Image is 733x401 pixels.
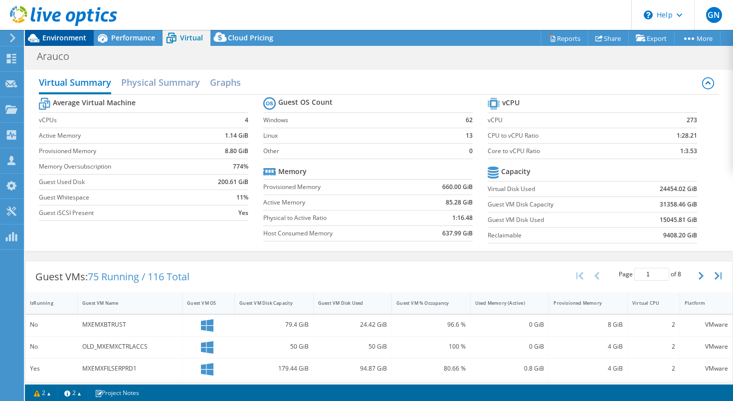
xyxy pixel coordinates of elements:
div: MXEMXBTRUST [82,319,178,330]
div: 0 GiB [475,341,545,352]
div: 24.42 GiB [318,319,387,330]
label: Active Memory [263,198,412,207]
span: Environment [42,33,86,42]
div: 50 GiB [318,341,387,352]
a: Project Notes [88,387,146,399]
div: Provisioned Memory [553,300,611,306]
b: 85.28 GiB [446,198,473,207]
div: VMware [685,319,728,330]
b: Yes [238,208,248,218]
label: Active Memory [39,131,198,141]
b: 62 [466,115,473,125]
b: 660.00 GiB [442,182,473,192]
label: Guest iSCSI Present [39,208,198,218]
b: 31358.46 GiB [660,200,697,209]
div: VMware [685,341,728,352]
b: 24454.02 GiB [660,184,697,194]
label: Guest VM Disk Used [488,215,625,225]
div: MXEMXFILSERPRD1 [82,363,178,374]
div: Virtual CPU [632,300,663,306]
div: Yes [30,363,73,374]
h2: Virtual Summary [39,72,111,94]
div: 2 [632,363,675,374]
a: 2 [57,387,88,399]
div: 4 GiB [553,363,623,374]
svg: \n [644,10,653,19]
label: Virtual Disk Used [488,184,625,194]
b: 774% [233,162,248,172]
div: VMware [685,363,728,374]
div: Guest VMs: [25,261,199,292]
label: Other [263,146,453,156]
label: Host Consumed Memory [263,228,412,238]
span: 8 [678,270,681,278]
label: Memory Oversubscription [39,162,198,172]
div: IsRunning [30,300,61,306]
b: 1.14 GiB [225,131,248,141]
b: Guest OS Count [278,97,333,107]
b: 0 [469,146,473,156]
div: OLD_MXEMXCTRLACCS [82,341,178,352]
b: 11% [236,193,248,202]
label: CPU to vCPU Ratio [488,131,642,141]
div: 8 GiB [553,319,623,330]
label: Provisioned Memory [39,146,198,156]
div: Guest VM Name [82,300,166,306]
b: Memory [278,167,307,177]
b: 200.61 GiB [218,177,248,187]
label: Windows [263,115,453,125]
h2: Physical Summary [121,72,200,92]
div: Guest VM Disk Capacity [239,300,297,306]
span: Virtual [180,33,203,42]
a: 2 [27,387,58,399]
label: Reclaimable [488,230,625,240]
h2: Graphs [210,72,241,92]
div: 100 % [396,341,466,352]
div: No [30,319,73,330]
label: Physical to Active Ratio [263,213,412,223]
div: No [30,341,73,352]
span: Page of [619,268,681,281]
b: 273 [687,115,697,125]
div: 0.8 GiB [475,363,545,374]
div: 2 [632,319,675,330]
div: 50 GiB [239,341,309,352]
b: 15045.81 GiB [660,215,697,225]
b: 9408.20 GiB [663,230,697,240]
label: Linux [263,131,453,141]
b: 637.99 GiB [442,228,473,238]
b: 1:16.48 [452,213,473,223]
span: Performance [111,33,155,42]
b: 13 [466,131,473,141]
div: 80.66 % [396,363,466,374]
b: 8.80 GiB [225,146,248,156]
div: Guest VM OS [187,300,218,306]
a: Share [588,30,629,46]
label: vCPU [488,115,642,125]
label: Provisioned Memory [263,182,412,192]
h1: Arauco [32,51,85,62]
label: Guest Used Disk [39,177,198,187]
div: 4 GiB [553,341,623,352]
b: Capacity [501,167,531,177]
div: Guest VM Disk Used [318,300,375,306]
div: 79.4 GiB [239,319,309,330]
a: Reports [541,30,588,46]
b: 4 [245,115,248,125]
div: Guest VM % Occupancy [396,300,454,306]
span: 75 Running / 116 Total [88,270,189,283]
label: vCPUs [39,115,198,125]
div: 2 [632,341,675,352]
div: 179.44 GiB [239,363,309,374]
input: jump to page [634,268,669,281]
b: vCPU [502,98,520,108]
b: Average Virtual Machine [53,98,136,108]
span: GN [706,7,722,23]
b: 1:3.53 [680,146,697,156]
div: 96.6 % [396,319,466,330]
label: Guest Whitespace [39,193,198,202]
label: Guest VM Disk Capacity [488,200,625,209]
span: Cloud Pricing [228,33,273,42]
div: 94.87 GiB [318,363,387,374]
a: Export [628,30,675,46]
